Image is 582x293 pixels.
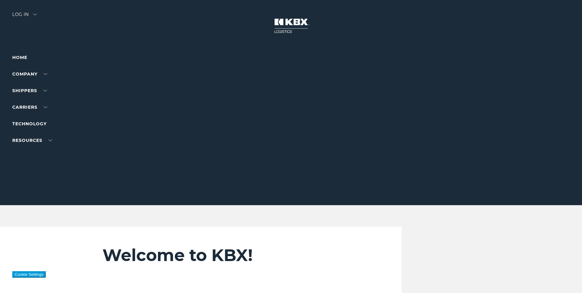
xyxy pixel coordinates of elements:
[12,138,52,143] a: RESOURCES
[12,12,37,21] div: Log in
[12,121,47,127] a: Technology
[102,245,364,265] h2: Welcome to KBX!
[12,71,47,77] a: Company
[12,104,47,110] a: Carriers
[12,88,47,93] a: SHIPPERS
[268,12,314,39] img: kbx logo
[12,271,46,278] button: Cookie Settings
[33,14,37,15] img: arrow
[12,55,27,60] a: Home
